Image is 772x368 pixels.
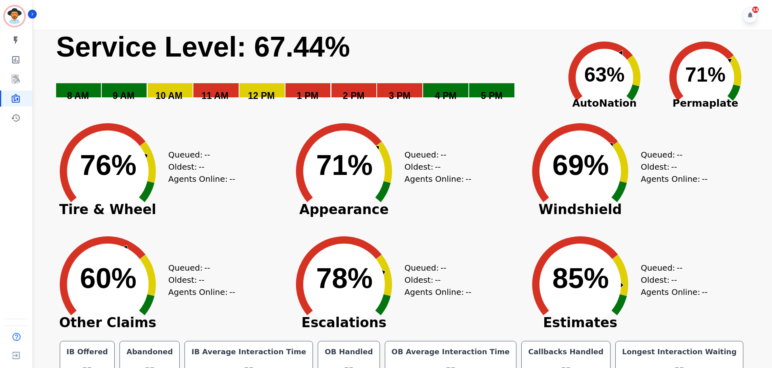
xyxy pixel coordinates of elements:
[702,173,707,185] span: --
[168,274,229,286] div: Oldest:
[405,149,465,161] div: Queued:
[47,319,168,327] span: Other Claims
[435,161,441,173] span: --
[55,30,552,113] svg: Service Level: 0%
[204,262,210,274] span: --
[297,90,319,101] text: 1 PM
[405,274,465,286] div: Oldest:
[323,346,374,357] div: OB Handled
[65,346,110,357] div: IB Offered
[435,274,441,286] span: --
[168,262,229,274] div: Queued:
[671,274,677,286] span: --
[655,96,756,111] span: Permaplate
[584,63,625,86] text: 63%
[343,90,365,101] text: 2 PM
[155,90,183,101] text: 10 AM
[56,31,350,63] text: Service Level: 67.44%
[752,6,759,13] div: 34
[552,149,609,181] text: 69%
[677,262,682,274] span: --
[316,149,373,181] text: 71%
[441,149,446,161] span: --
[621,346,738,357] div: Longest Interaction Waiting
[671,161,677,173] span: --
[641,149,701,161] div: Queued:
[199,274,204,286] span: --
[168,149,229,161] div: Queued:
[190,346,308,357] div: IB Average Interaction Time
[125,346,174,357] div: Abandoned
[80,263,136,294] text: 60%
[685,63,726,86] text: 71%
[552,263,609,294] text: 85%
[168,173,237,185] div: Agents Online:
[283,319,405,327] span: Escalations
[405,262,465,274] div: Queued:
[390,346,512,357] div: OB Average Interaction Time
[5,6,24,26] img: Bordered avatar
[67,90,89,101] text: 8 AM
[677,149,682,161] span: --
[641,262,701,274] div: Queued:
[554,96,655,111] span: AutoNation
[113,90,134,101] text: 9 AM
[248,90,275,101] text: 12 PM
[47,206,168,214] span: Tire & Wheel
[641,173,709,185] div: Agents Online:
[466,286,471,298] span: --
[520,319,641,327] span: Estimates
[641,286,709,298] div: Agents Online:
[389,90,411,101] text: 3 PM
[435,90,457,101] text: 4 PM
[527,346,605,357] div: Callbacks Handled
[229,173,235,185] span: --
[168,161,229,173] div: Oldest:
[466,173,471,185] span: --
[441,262,446,274] span: --
[201,90,229,101] text: 11 AM
[520,206,641,214] span: Windshield
[80,149,136,181] text: 76%
[641,161,701,173] div: Oldest:
[283,206,405,214] span: Appearance
[641,274,701,286] div: Oldest:
[204,149,210,161] span: --
[405,161,465,173] div: Oldest:
[168,286,237,298] div: Agents Online:
[229,286,235,298] span: --
[481,90,503,101] text: 5 PM
[405,286,473,298] div: Agents Online:
[316,263,373,294] text: 78%
[702,286,707,298] span: --
[199,161,204,173] span: --
[405,173,473,185] div: Agents Online:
